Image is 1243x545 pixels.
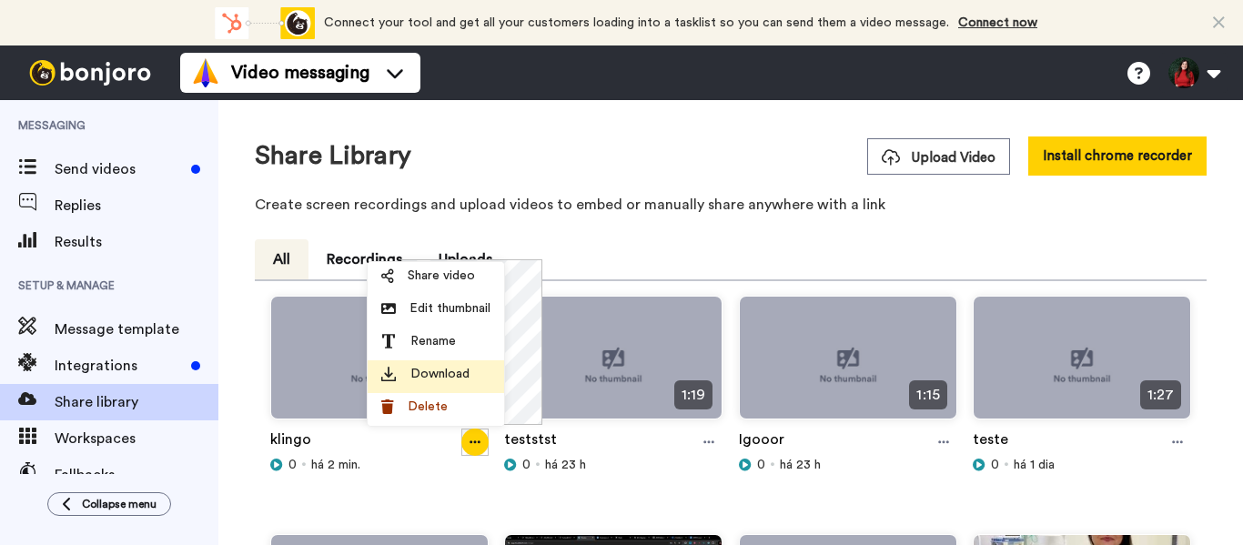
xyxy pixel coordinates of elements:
[308,239,420,279] button: Recordings
[270,456,489,474] div: há 2 min.
[420,239,510,279] button: Uploads
[255,194,1207,216] p: Create screen recordings and upload videos to embed or manually share anywhere with a link
[55,231,218,253] span: Results
[255,239,308,279] button: All
[408,267,475,285] span: Share video
[1028,136,1207,176] button: Install chrome recorder
[522,456,531,474] span: 0
[255,142,411,170] h1: Share Library
[288,456,297,474] span: 0
[324,16,949,29] span: Connect your tool and get all your customers loading into a tasklist so you can send them a video...
[867,138,1010,175] button: Upload Video
[991,456,999,474] span: 0
[55,428,218,449] span: Workspaces
[1140,380,1181,409] span: 1:27
[739,429,784,456] a: Igooor
[22,60,158,86] img: bj-logo-header-white.svg
[973,429,1008,456] a: teste
[271,297,488,434] img: no-thumbnail.jpg
[505,297,722,434] img: no-thumbnail.jpg
[958,16,1037,29] a: Connect now
[973,456,1191,474] div: há 1 dia
[504,456,723,474] div: há 23 h
[215,7,315,39] div: animation
[740,297,956,434] img: no-thumbnail.jpg
[55,464,218,486] span: Fallbacks
[909,380,946,409] span: 1:15
[55,195,218,217] span: Replies
[974,297,1190,434] img: no-thumbnail.jpg
[408,398,448,416] span: Delete
[674,380,712,409] span: 1:19
[270,429,311,456] a: klingo
[82,497,157,511] span: Collapse menu
[191,58,220,87] img: vm-color.svg
[55,391,218,413] span: Share library
[409,299,490,318] span: Edit thumbnail
[410,332,456,350] span: Rename
[410,365,470,383] span: Download
[739,456,957,474] div: há 23 h
[757,456,765,474] span: 0
[231,60,369,86] span: Video messaging
[882,148,995,167] span: Upload Video
[55,355,184,377] span: Integrations
[504,429,557,456] a: teststst
[55,158,184,180] span: Send videos
[55,318,218,340] span: Message template
[47,492,171,516] button: Collapse menu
